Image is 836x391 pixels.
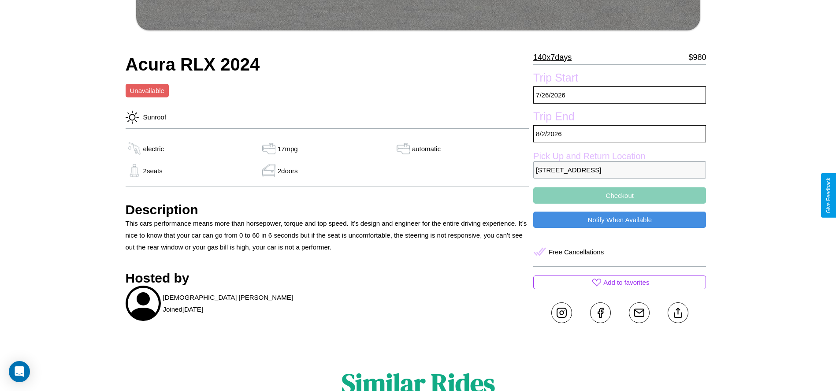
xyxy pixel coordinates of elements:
img: gas [394,142,412,155]
div: Give Feedback [825,178,832,213]
p: Unavailable [130,85,164,97]
p: [STREET_ADDRESS] [533,161,706,179]
p: $ 980 [688,50,706,64]
button: Checkout [533,187,706,204]
p: 17 mpg [278,143,298,155]
p: 2 doors [278,165,298,177]
img: gas [260,142,278,155]
p: Joined [DATE] [163,303,203,315]
p: 140 x 7 days [533,50,572,64]
p: [DEMOGRAPHIC_DATA] [PERSON_NAME] [163,291,293,303]
h2: Acura RLX 2024 [126,55,529,74]
img: gas [126,142,143,155]
p: 2 seats [143,165,163,177]
img: gas [260,164,278,177]
p: Sunroof [139,111,167,123]
label: Trip End [533,110,706,125]
p: 8 / 2 / 2026 [533,125,706,142]
div: Open Intercom Messenger [9,361,30,382]
button: Add to favorites [533,276,706,289]
h3: Description [126,202,529,217]
label: Trip Start [533,71,706,86]
h3: Hosted by [126,271,529,286]
img: gas [126,164,143,177]
p: 7 / 26 / 2026 [533,86,706,104]
p: Free Cancellations [549,246,604,258]
label: Pick Up and Return Location [533,151,706,161]
button: Notify When Available [533,212,706,228]
p: electric [143,143,164,155]
p: automatic [412,143,441,155]
p: Add to favorites [603,276,649,288]
p: This cars performance means more than horsepower, torque and top speed. It’s design and engineer ... [126,217,529,253]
